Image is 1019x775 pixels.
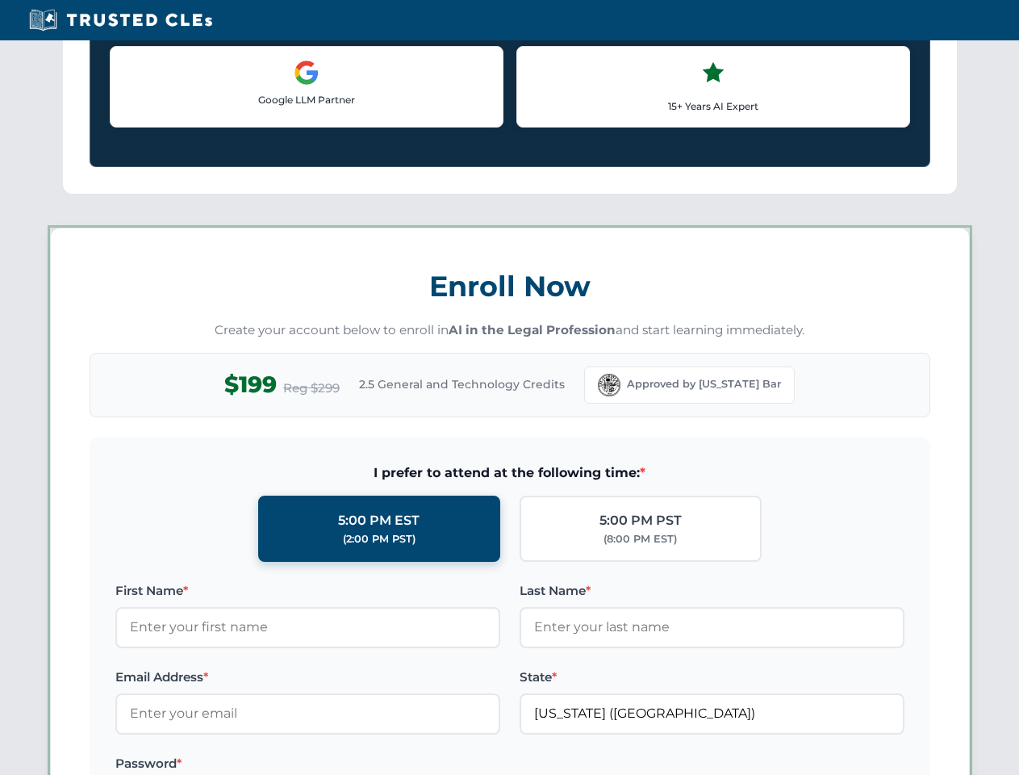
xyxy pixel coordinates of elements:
label: Email Address [115,668,500,687]
input: Florida (FL) [520,693,904,734]
span: Approved by [US_STATE] Bar [627,376,781,392]
p: 15+ Years AI Expert [530,98,896,114]
input: Enter your email [115,693,500,734]
div: 5:00 PM EST [338,510,420,531]
div: 5:00 PM PST [599,510,682,531]
label: Last Name [520,581,904,601]
input: Enter your last name [520,607,904,647]
p: Create your account below to enroll in and start learning immediately. [90,321,930,340]
div: (8:00 PM EST) [603,531,677,547]
label: First Name [115,581,500,601]
input: Enter your first name [115,607,500,647]
img: Trusted CLEs [24,8,217,32]
span: $199 [224,367,277,403]
label: Password [115,754,500,773]
label: State [520,668,904,687]
span: I prefer to attend at the following time: [115,463,904,484]
img: Florida Bar [598,374,620,396]
img: Google [294,60,319,86]
div: (2:00 PM PST) [343,531,416,547]
strong: AI in the Legal Profession [449,322,616,337]
h3: Enroll Now [90,261,930,312]
p: Google LLM Partner [123,92,490,107]
span: Reg $299 [283,379,340,398]
span: 2.5 General and Technology Credits [359,375,565,393]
